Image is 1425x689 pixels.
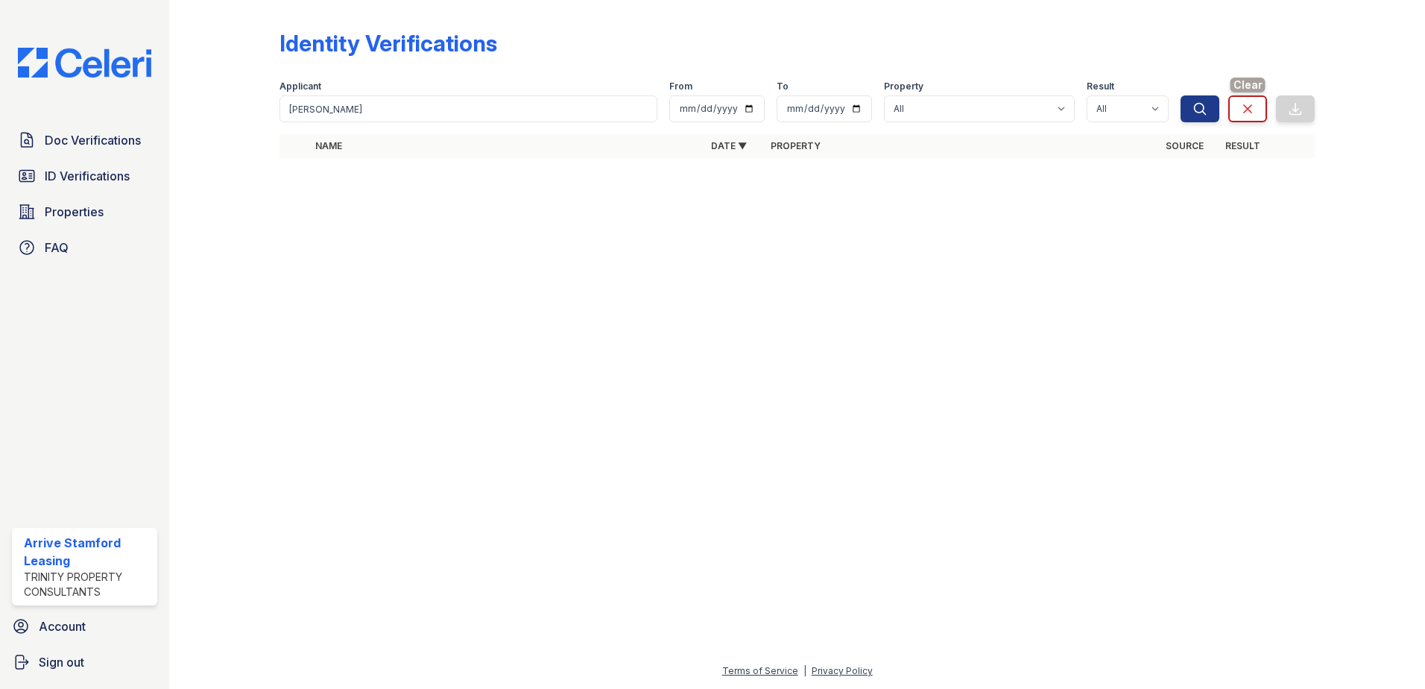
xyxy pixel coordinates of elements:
label: Property [884,81,923,92]
a: Properties [12,197,157,227]
span: Properties [45,203,104,221]
a: Name [315,140,342,151]
span: ID Verifications [45,167,130,185]
a: Account [6,611,163,641]
span: Doc Verifications [45,131,141,149]
div: | [803,665,806,676]
a: ID Verifications [12,161,157,191]
a: Result [1225,140,1260,151]
a: Property [771,140,821,151]
a: Sign out [6,647,163,677]
a: FAQ [12,233,157,262]
span: Account [39,617,86,635]
div: Arrive Stamford Leasing [24,534,151,570]
img: CE_Logo_Blue-a8612792a0a2168367f1c8372b55b34899dd931a85d93a1a3d3e32e68fde9ad4.png [6,48,163,78]
label: To [777,81,789,92]
input: Search by name or phone number [279,95,657,122]
label: From [669,81,692,92]
div: Trinity Property Consultants [24,570,151,600]
a: Privacy Policy [812,665,873,676]
a: Date ▼ [711,140,747,151]
a: Clear [1228,95,1267,122]
span: Clear [1230,78,1266,92]
label: Applicant [279,81,321,92]
a: Source [1166,140,1204,151]
div: Identity Verifications [279,30,497,57]
a: Terms of Service [722,665,798,676]
label: Result [1087,81,1114,92]
span: FAQ [45,239,69,257]
span: Sign out [39,653,84,671]
a: Doc Verifications [12,125,157,155]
